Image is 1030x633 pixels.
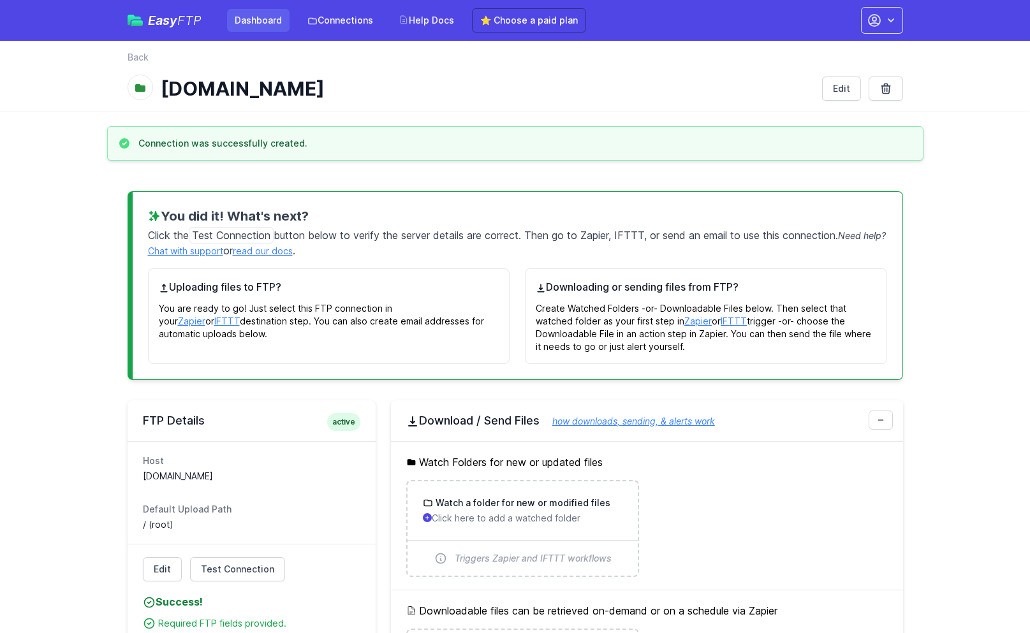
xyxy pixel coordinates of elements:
[143,455,360,467] dt: Host
[300,9,381,32] a: Connections
[327,413,360,431] span: active
[684,316,712,326] a: Zapier
[128,14,202,27] a: EasyFTP
[189,227,274,244] span: Test Connection
[143,518,360,531] dd: / (root)
[406,603,888,618] h5: Downloadable files can be retrieved on-demand or on a schedule via Zapier
[214,316,240,326] a: IFTTT
[406,455,888,470] h5: Watch Folders for new or updated files
[408,481,638,576] a: Watch a folder for new or modified files Click here to add a watched folder Triggers Zapier and I...
[536,295,876,353] p: Create Watched Folders -or- Downloadable Files below. Then select that watched folder as your fir...
[838,230,886,241] span: Need help?
[540,416,715,426] a: how downloads, sending, & alerts work
[148,245,223,256] a: Chat with support
[455,552,612,565] span: Triggers Zapier and IFTTT workflows
[148,207,887,225] h3: You did it! What's next?
[178,316,205,326] a: Zapier
[128,15,143,26] img: easyftp_logo.png
[433,497,610,509] h3: Watch a folder for new or modified files
[423,512,622,525] p: Click here to add a watched folder
[201,563,274,576] span: Test Connection
[143,557,182,581] a: Edit
[148,14,202,27] span: Easy
[472,8,586,33] a: ⭐ Choose a paid plan
[138,137,307,150] h3: Connection was successfully created.
[406,413,888,428] h2: Download / Send Files
[190,557,285,581] a: Test Connection
[143,503,360,516] dt: Default Upload Path
[143,413,360,428] h2: FTP Details
[128,51,149,64] a: Back
[822,76,861,101] a: Edit
[148,225,887,258] p: Click the button below to verify the server details are correct. Then go to Zapier, IFTTT, or sen...
[128,51,903,71] nav: Breadcrumb
[391,9,462,32] a: Help Docs
[227,9,290,32] a: Dashboard
[159,279,499,295] h4: Uploading files to FTP?
[143,470,360,483] dd: [DOMAIN_NAME]
[158,617,360,630] div: Required FTP fields provided.
[536,279,876,295] h4: Downloading or sending files from FTP?
[721,316,747,326] a: IFTTT
[966,569,1015,618] iframe: Drift Widget Chat Controller
[161,77,812,100] h1: [DOMAIN_NAME]
[159,295,499,340] p: You are ready to go! Just select this FTP connection in your or destination step. You can also cr...
[143,594,360,609] h4: Success!
[177,13,202,28] span: FTP
[233,245,293,256] a: read our docs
